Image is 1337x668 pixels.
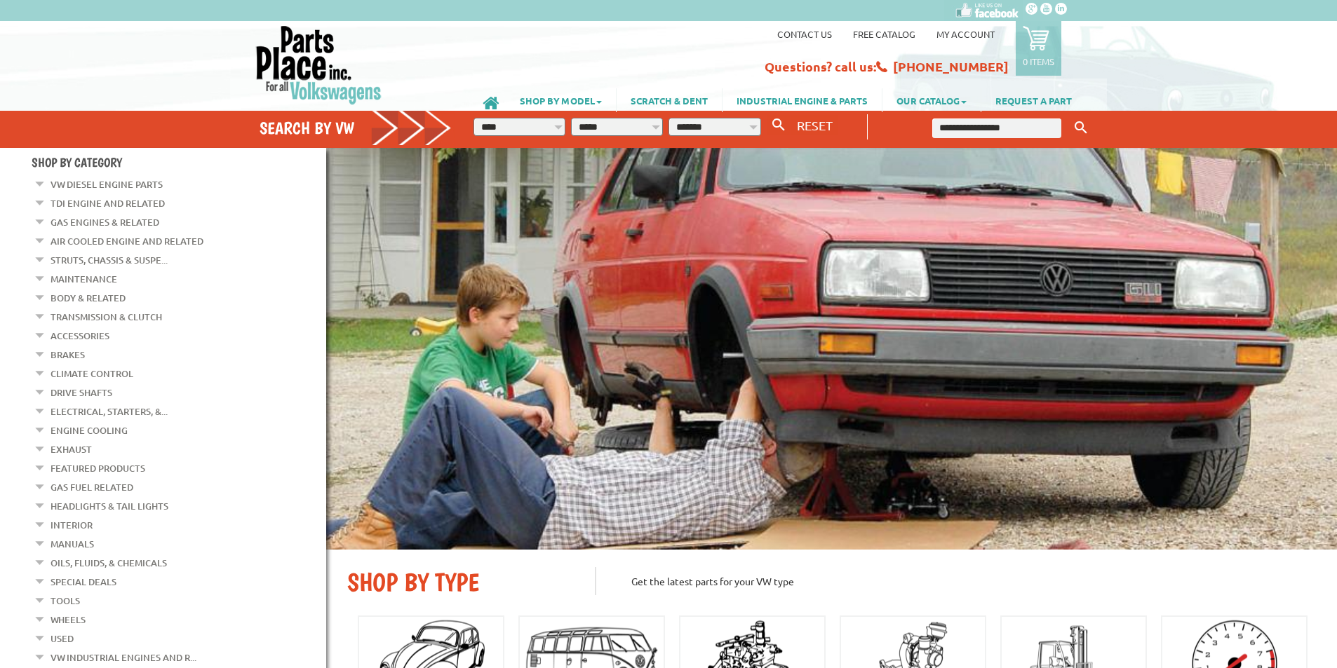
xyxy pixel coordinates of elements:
a: Engine Cooling [51,421,128,439]
a: Special Deals [51,573,116,591]
a: Oils, Fluids, & Chemicals [51,554,167,572]
a: Accessories [51,327,109,345]
h4: Search by VW [260,118,452,138]
button: Keyword Search [1070,116,1091,139]
a: Transmission & Clutch [51,308,162,326]
h2: SHOP BY TYPE [347,567,574,597]
a: Featured Products [51,459,145,477]
a: TDI Engine and Related [51,194,165,212]
span: RESET [797,118,833,132]
a: Exhaust [51,440,92,458]
h4: Shop By Category [32,155,326,170]
a: VW Industrial Engines and R... [51,648,196,667]
a: Manuals [51,535,94,553]
a: SHOP BY MODEL [506,88,616,112]
button: RESET [791,115,838,135]
a: VW Diesel Engine Parts [51,175,163,193]
a: OUR CATALOG [882,88,981,112]
a: Gas Engines & Related [51,213,159,231]
a: Drive Shafts [51,383,112,402]
a: SCRATCH & DENT [617,88,722,112]
img: Parts Place Inc! [255,25,383,105]
a: Wheels [51,611,86,629]
a: Headlights & Tail Lights [51,497,168,515]
a: Climate Control [51,364,133,383]
a: Body & Related [51,289,126,307]
a: Contact us [777,28,832,40]
a: Electrical, Starters, &... [51,402,168,421]
img: First slide [900x500] [326,148,1337,550]
a: Struts, Chassis & Suspe... [51,251,168,269]
a: Maintenance [51,270,117,288]
a: Free Catalog [853,28,915,40]
a: Gas Fuel Related [51,478,133,496]
a: Tools [51,592,80,610]
p: Get the latest parts for your VW type [595,567,1316,595]
button: Search By VW... [767,115,791,135]
a: Air Cooled Engine and Related [51,232,203,250]
a: My Account [936,28,995,40]
p: 0 items [1023,55,1054,67]
a: INDUSTRIAL ENGINE & PARTS [723,88,882,112]
a: Interior [51,516,93,534]
a: REQUEST A PART [981,88,1086,112]
a: 0 items [1016,21,1061,76]
a: Brakes [51,346,85,364]
a: Used [51,629,74,648]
